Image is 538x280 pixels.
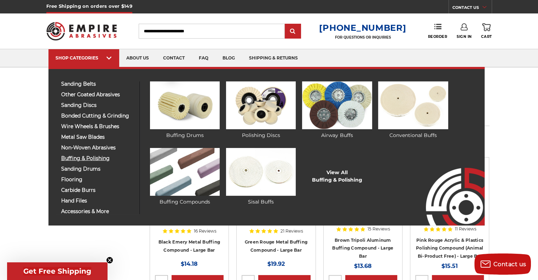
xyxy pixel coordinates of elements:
[181,261,198,267] span: $14.18
[61,177,134,182] span: flooring
[192,49,215,67] a: faq
[481,23,492,39] a: Cart
[61,135,134,140] span: metal saw blades
[378,81,448,139] a: Conventional Buffs
[106,257,113,264] button: Close teaser
[61,209,134,214] span: accessories & more
[332,238,393,259] a: Brown Tripoli Aluminum Buffing Compound - Large Bar
[226,148,296,206] a: Sisal Buffs
[61,145,134,150] span: non-woven abrasives
[267,261,285,267] span: $19.92
[413,147,485,225] img: Empire Abrasives Logo Image
[474,253,531,275] button: Contact us
[61,92,134,97] span: other coated abrasives
[61,198,134,204] span: hand files
[226,148,296,196] img: Sisal Buffs
[354,263,372,269] span: $13.68
[312,169,362,184] a: View AllBuffing & Polishing
[7,262,108,280] div: Get Free ShippingClose teaser
[56,55,112,61] div: SHOP CATEGORIES
[61,166,134,172] span: sanding drums
[452,4,492,13] a: CONTACT US
[46,17,117,45] img: Empire Abrasives
[215,49,242,67] a: blog
[428,23,447,39] a: Reorder
[61,103,134,108] span: sanding discs
[319,35,406,40] p: FOR QUESTIONS OR INQUIRIES
[416,238,484,259] a: Pink Rouge Acrylic & Plastics Polishing Compound (Animal Bi-Product Free) - Large Bar
[156,49,192,67] a: contact
[61,124,134,129] span: wire wheels & brushes
[481,34,492,39] span: Cart
[150,81,220,129] img: Buffing Drums
[150,148,220,206] a: Buffing Compounds
[61,81,134,87] span: sanding belts
[23,267,91,275] span: Get Free Shipping
[378,81,448,129] img: Conventional Buffs
[226,81,296,129] img: Polishing Discs
[302,81,372,129] img: Airway Buffs
[61,113,134,119] span: bonded cutting & grinding
[226,81,296,139] a: Polishing Discs
[61,156,134,161] span: buffing & polishing
[150,148,220,196] img: Buffing Compounds
[428,34,447,39] span: Reorder
[319,23,406,33] a: [PHONE_NUMBER]
[457,34,472,39] span: Sign In
[441,263,458,269] span: $15.51
[150,81,220,139] a: Buffing Drums
[493,261,526,268] span: Contact us
[242,49,305,67] a: shipping & returns
[302,81,372,139] a: Airway Buffs
[61,188,134,193] span: carbide burrs
[119,49,156,67] a: about us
